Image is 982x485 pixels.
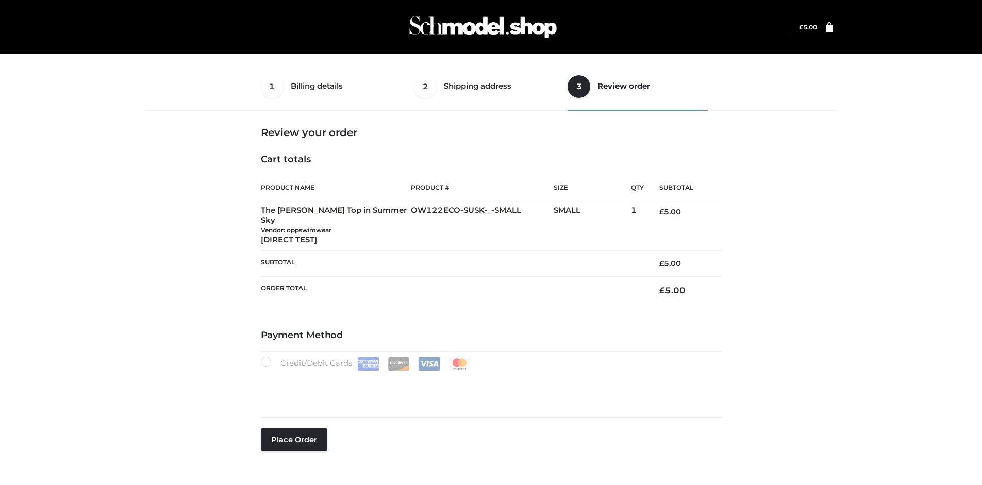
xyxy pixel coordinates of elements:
span: £ [659,259,664,268]
h3: Review your order [261,126,722,139]
th: Product Name [261,176,411,199]
bdi: 5.00 [659,207,681,216]
img: Discover [388,357,410,371]
label: Credit/Debit Cards [261,357,472,371]
img: Mastercard [448,357,471,371]
a: £5.00 [799,23,817,31]
button: Place order [261,428,327,451]
th: Order Total [261,276,644,304]
td: The [PERSON_NAME] Top in Summer Sky [DIRECT TEST] [261,199,411,251]
th: Subtotal [261,251,644,276]
td: SMALL [554,199,631,251]
h4: Cart totals [261,154,722,165]
span: £ [659,207,664,216]
iframe: Secure payment input frame [259,369,720,406]
bdi: 5.00 [659,259,681,268]
td: OW122ECO-SUSK-_-SMALL [411,199,554,251]
th: Qty [631,176,644,199]
th: Product # [411,176,554,199]
span: £ [659,285,665,295]
bdi: 5.00 [799,23,817,31]
td: 1 [631,199,644,251]
th: Size [554,176,626,199]
small: Vendor: oppswimwear [261,226,331,234]
img: Visa [418,357,440,371]
th: Subtotal [644,176,721,199]
span: £ [799,23,803,31]
bdi: 5.00 [659,285,686,295]
img: Schmodel Admin 964 [406,7,560,47]
h4: Payment Method [261,330,722,341]
img: Amex [357,357,379,371]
